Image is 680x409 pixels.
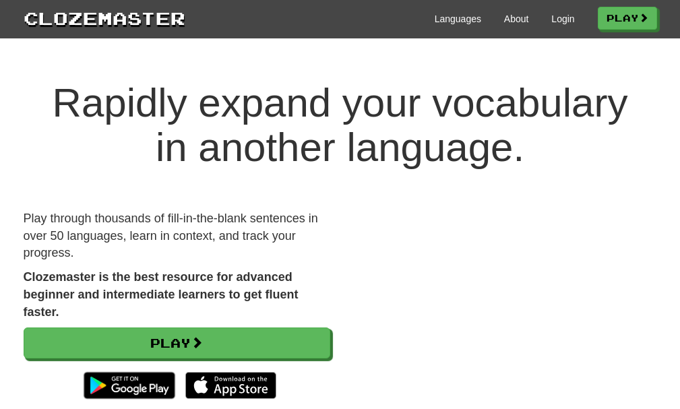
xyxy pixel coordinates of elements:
p: Play through thousands of fill-in-the-blank sentences in over 50 languages, learn in context, and... [24,210,330,262]
a: Play [598,7,657,30]
a: Languages [435,12,481,26]
a: Login [551,12,574,26]
a: Play [24,327,330,358]
a: Clozemaster [24,5,185,30]
a: About [504,12,529,26]
img: Download_on_the_App_Store_Badge_US-UK_135x40-25178aeef6eb6b83b96f5f2d004eda3bffbb37122de64afbaef7... [185,372,276,399]
img: Get it on Google Play [77,365,181,406]
strong: Clozemaster is the best resource for advanced beginner and intermediate learners to get fluent fa... [24,270,299,318]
